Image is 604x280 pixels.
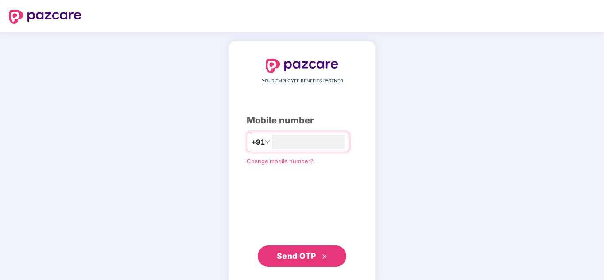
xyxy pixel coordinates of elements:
button: Send OTPdouble-right [258,245,346,267]
a: Change mobile number? [247,157,314,165]
div: Mobile number [247,114,357,127]
span: down [265,139,270,145]
span: Send OTP [277,251,316,261]
img: logo [9,10,81,24]
span: +91 [252,137,265,148]
span: double-right [322,254,328,260]
img: logo [266,59,338,73]
span: YOUR EMPLOYEE BENEFITS PARTNER [262,77,343,84]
